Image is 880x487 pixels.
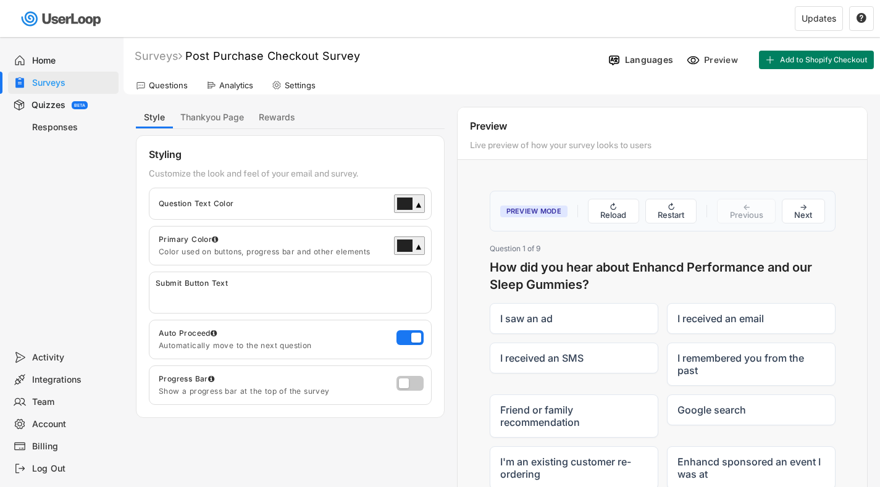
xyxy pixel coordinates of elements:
[156,278,228,288] div: Submit Button Text
[470,120,855,136] div: Preview
[19,6,106,31] img: userloop-logo-01.svg
[32,55,114,67] div: Home
[667,303,836,334] label: I received an email
[32,122,114,133] div: Responses
[759,51,874,69] button: Add to Shopify Checkout
[645,199,697,223] button: ↻ Restart
[32,77,114,89] div: Surveys
[219,80,253,91] div: Analytics
[159,235,388,244] div: Primary Color
[159,386,390,396] div: Show a progress bar at the top of the survey
[782,199,825,223] button: → Next
[149,148,182,165] div: Styling
[285,80,316,91] div: Settings
[135,49,182,63] div: Surveys
[136,107,173,128] button: Style
[857,12,866,23] text: 
[717,199,776,223] button: ← Previous
[32,463,114,475] div: Log Out
[802,14,836,23] div: Updates
[667,343,836,386] label: I remembered you from the past
[856,13,867,24] button: 
[173,107,251,128] button: Thankyou Page
[32,374,114,386] div: Integrations
[32,352,114,364] div: Activity
[31,99,65,111] div: Quizzes
[32,441,114,452] div: Billing
[149,80,188,91] div: Questions
[159,374,390,384] div: Progress Bar
[416,199,422,211] div: ▼
[32,396,114,408] div: Team
[32,418,114,430] div: Account
[149,168,358,185] div: Customize the look and feel of your email and survey.
[159,199,388,209] div: Question Text Color
[667,394,836,425] label: Google search
[159,341,390,351] div: Automatically move to the next question
[490,303,658,334] label: I saw an ad
[490,343,658,373] label: I received an SMS
[780,56,868,64] span: Add to Shopify Checkout
[470,139,797,156] div: Live preview of how your survey looks to users
[704,54,741,65] div: Preview
[416,241,422,253] div: ▼
[159,328,390,338] div: Auto Proceed
[74,103,85,107] div: BETA
[608,54,621,67] img: Language%20Icon.svg
[588,199,639,223] button: ↻ Reload
[185,49,360,62] font: Post Purchase Checkout Survey
[251,107,303,128] button: Rewards
[490,259,836,293] h3: How did you hear about Enhancd Performance and our Sleep Gummies?
[159,247,388,257] div: Color used on buttons, progress bar and other elements
[625,54,673,65] div: Languages
[490,244,836,254] div: Question 1 of 9
[490,394,658,438] label: Friend or family recommendation
[500,206,568,217] span: Preview Mode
